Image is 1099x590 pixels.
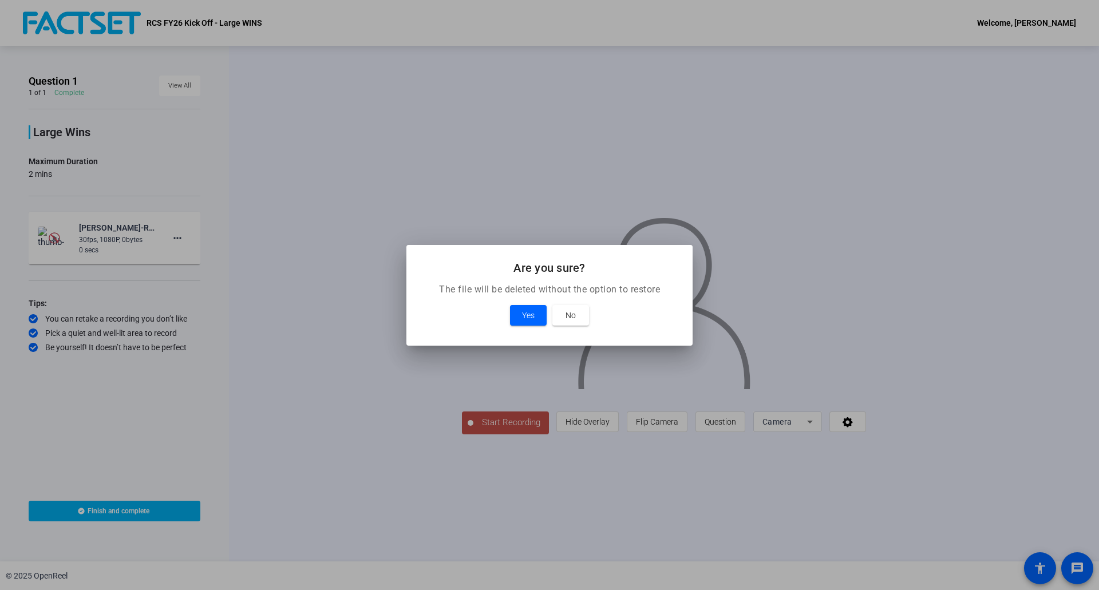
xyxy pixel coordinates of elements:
[552,305,589,326] button: No
[522,308,535,322] span: Yes
[420,259,679,277] h2: Are you sure?
[420,283,679,296] p: The file will be deleted without the option to restore
[510,305,547,326] button: Yes
[566,308,576,322] span: No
